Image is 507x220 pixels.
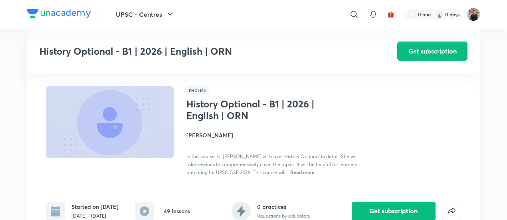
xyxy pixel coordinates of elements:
[257,212,310,220] p: 0 questions by educators
[27,9,91,18] img: Company Logo
[257,202,310,211] h6: 0 practices
[186,98,317,121] h1: History Optional - B1 | 2026 | English | ORN
[45,85,175,159] img: Thumbnail
[186,131,365,139] h4: [PERSON_NAME]
[71,202,119,211] h6: Started on [DATE]
[186,153,358,175] span: In this course, K. [PERSON_NAME] will cover History Optional in detail. She will take sessions to...
[40,46,352,57] h3: History Optional - B1 | 2026 | English | ORN
[397,42,467,61] button: Get subscription
[71,212,119,220] p: [DATE] - [DATE]
[387,11,394,18] img: avatar
[290,169,315,175] span: Read more
[111,6,180,22] button: UPSC - Centres
[164,207,190,215] h6: 49 lessons
[186,86,209,95] span: English
[436,10,444,18] img: streak
[384,8,397,21] button: avatar
[27,9,91,20] a: Company Logo
[467,8,480,21] img: Yudhishthir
